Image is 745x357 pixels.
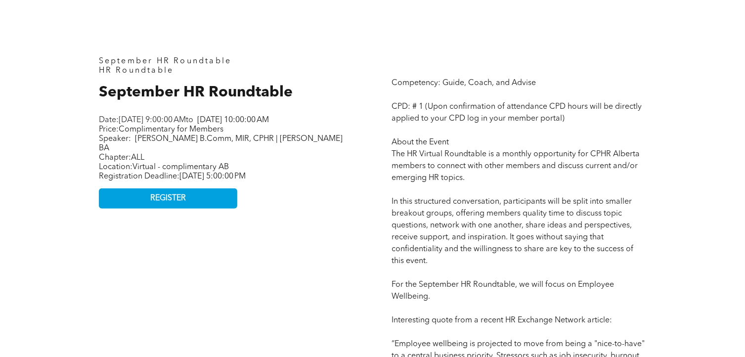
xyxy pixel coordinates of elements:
span: HR Roundtable [99,67,174,75]
span: ALL [131,154,144,162]
span: [PERSON_NAME] B.Comm, MIR, CPHR | [PERSON_NAME] BA [99,135,343,152]
span: September HR Roundtable [99,57,232,65]
span: [DATE] 9:00:00 AM [119,116,186,124]
span: Price: [99,126,223,134]
span: [DATE] 5:00:00 PM [179,173,246,180]
span: Complimentary for Members [119,126,223,134]
span: REGISTER [150,194,186,203]
span: Date: to [99,116,193,124]
span: Location: Registration Deadline: [99,163,246,180]
span: [DATE] 10:00:00 AM [197,116,269,124]
span: Virtual - complimentary AB [132,163,229,171]
span: September HR Roundtable [99,85,293,100]
a: REGISTER [99,188,237,209]
span: Speaker: [99,135,131,143]
span: Chapter: [99,154,144,162]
